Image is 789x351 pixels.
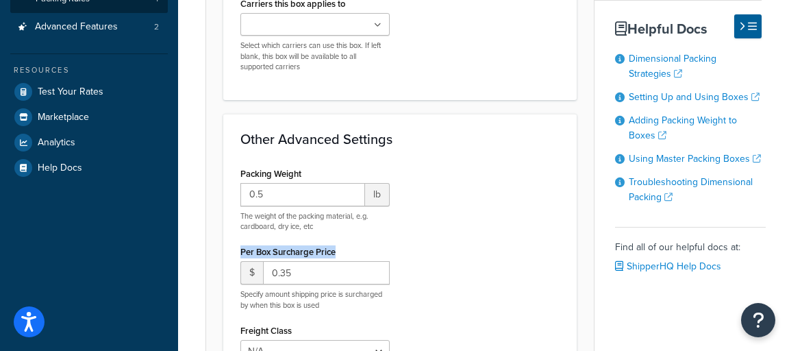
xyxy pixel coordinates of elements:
span: Analytics [38,137,75,149]
a: Using Master Packing Boxes [629,152,761,166]
a: Dimensional Packing Strategies [629,51,716,81]
span: Test Your Rates [38,86,103,98]
label: Per Box Surcharge Price [240,247,336,257]
a: Marketplace [10,105,168,130]
h3: Other Advanced Settings [240,132,560,147]
div: Find all of our helpful docs at: [615,227,766,276]
a: ShipperHQ Help Docs [615,259,721,274]
span: Help Docs [38,162,82,174]
a: Troubleshooting Dimensional Packing [629,175,753,204]
a: Test Your Rates [10,80,168,104]
label: Freight Class [240,326,292,336]
span: $ [240,261,263,285]
span: 2 [154,21,159,33]
a: Advanced Features2 [10,14,168,40]
p: Specify amount shipping price is surcharged by when this box is used [240,289,390,311]
li: Advanced Features [10,14,168,40]
span: lb [365,183,390,206]
a: Analytics [10,130,168,155]
button: Open Resource Center [741,303,775,337]
a: Help Docs [10,156,168,180]
a: Adding Packing Weight to Boxes [629,113,737,143]
label: Packing Weight [240,169,301,179]
div: Resources [10,64,168,76]
button: Hide Help Docs [734,14,762,38]
p: Select which carriers can use this box. If left blank, this box will be available to all supporte... [240,40,390,72]
a: Setting Up and Using Boxes [629,90,760,104]
p: The weight of the packing material, e.g. cardboard, dry ice, etc [240,211,390,232]
span: Advanced Features [35,21,118,33]
span: Marketplace [38,112,89,123]
h3: Helpful Docs [615,21,766,36]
